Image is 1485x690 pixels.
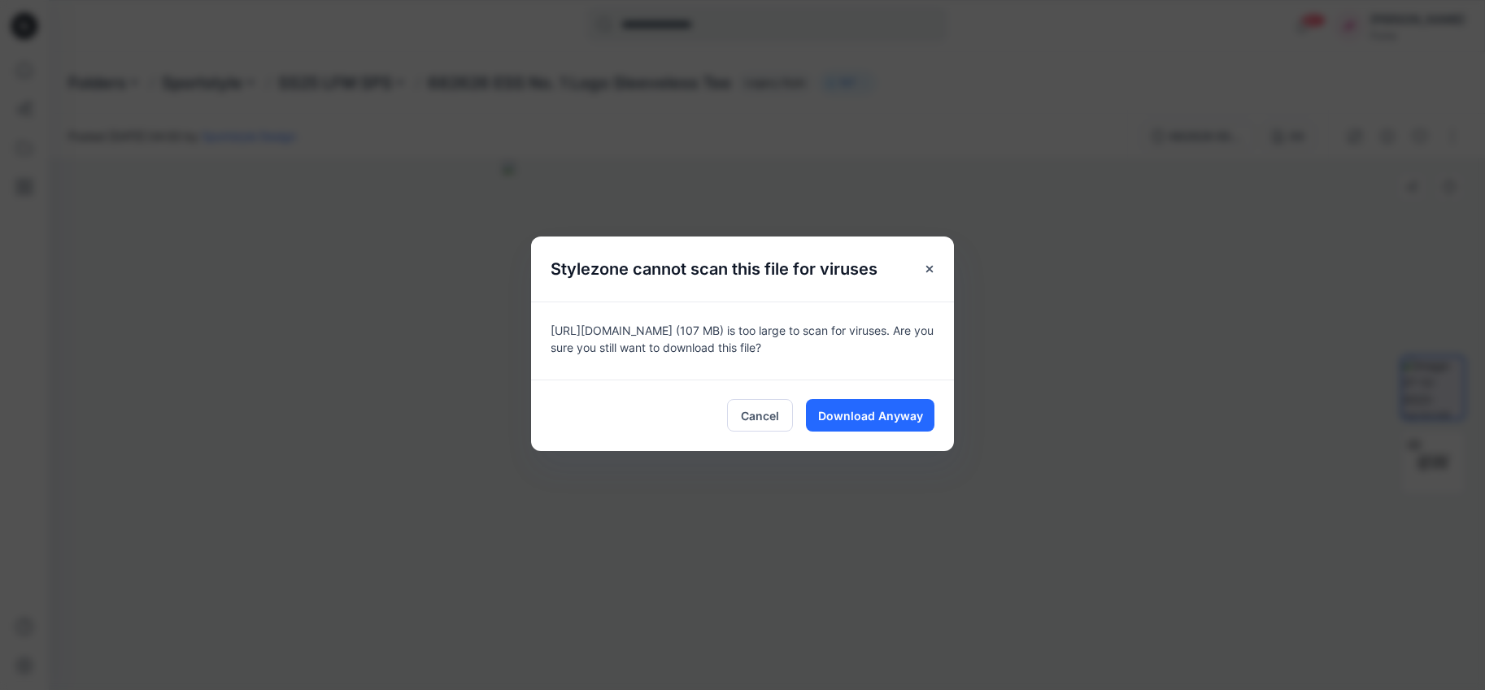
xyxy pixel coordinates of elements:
[727,399,793,432] button: Cancel
[915,254,944,284] button: Close
[531,237,897,302] h5: Stylezone cannot scan this file for viruses
[806,399,934,432] button: Download Anyway
[741,407,779,424] span: Cancel
[531,302,954,380] div: [URL][DOMAIN_NAME] (107 MB) is too large to scan for viruses. Are you sure you still want to down...
[818,407,923,424] span: Download Anyway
